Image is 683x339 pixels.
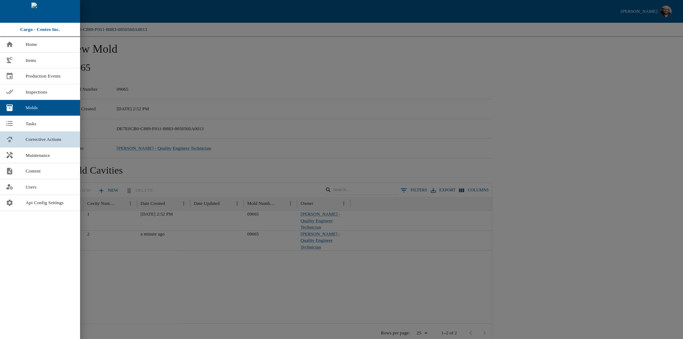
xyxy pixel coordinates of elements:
[26,199,74,206] span: Api Config Settings
[26,136,74,143] span: Corrective Actions
[26,89,74,96] span: Inspections
[26,57,74,64] span: Items
[26,168,74,175] span: Content
[26,41,74,48] span: Home
[20,26,60,33] p: Cargo - Centro Inc.
[26,152,74,159] span: Maintenance
[26,73,74,80] span: Production Events
[26,120,74,127] span: Tasks
[26,184,74,191] span: Users
[26,104,74,111] span: Molds
[31,2,49,20] img: cargo logo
